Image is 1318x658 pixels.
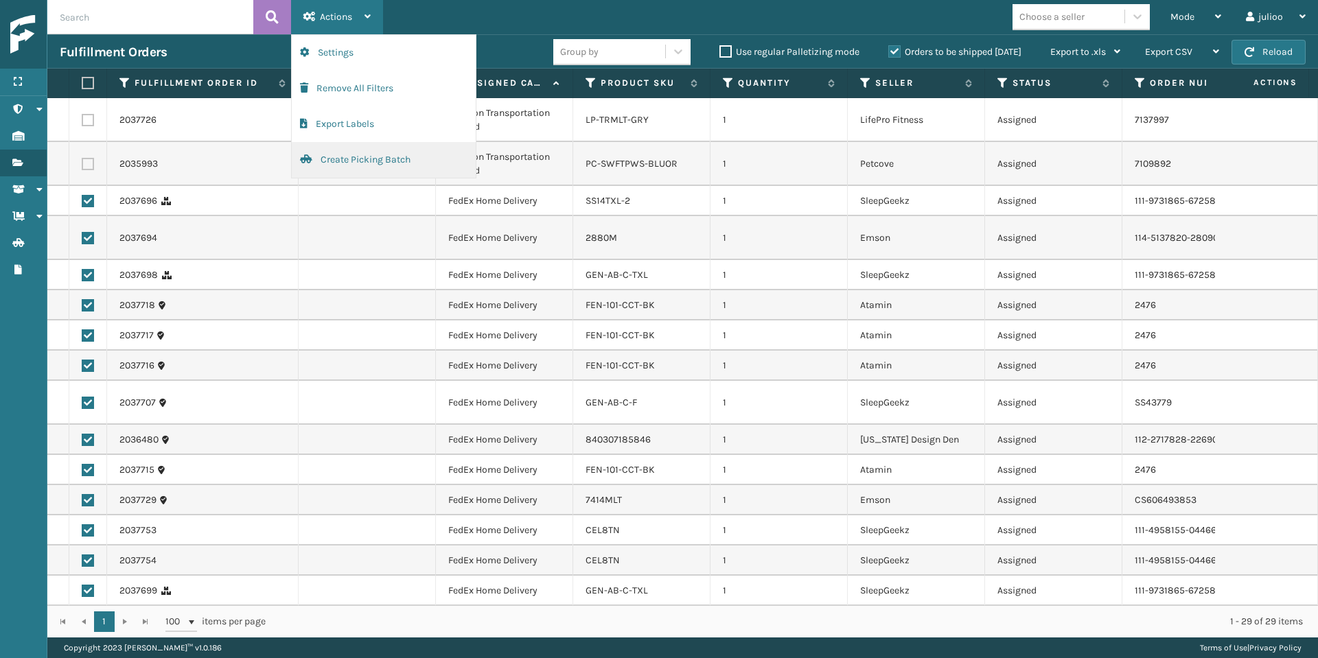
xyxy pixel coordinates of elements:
[848,260,985,290] td: SleepGeekz
[436,485,573,515] td: FedEx Home Delivery
[436,381,573,425] td: FedEx Home Delivery
[119,493,157,507] a: 2037729
[285,615,1303,628] div: 1 - 29 of 29 items
[875,77,958,89] label: Seller
[985,216,1122,260] td: Assigned
[436,455,573,485] td: FedEx Home Delivery
[985,260,1122,290] td: Assigned
[1019,10,1085,24] div: Choose a seller
[1232,40,1306,64] button: Reload
[985,485,1122,515] td: Assigned
[888,46,1021,58] label: Orders to be shipped [DATE]
[848,425,985,455] td: [US_STATE] Design Den
[848,216,985,260] td: Emson
[848,290,985,320] td: Atamin
[601,77,684,89] label: Product SKU
[848,545,985,576] td: SleepGeekz
[119,584,157,598] a: 2037699
[436,216,573,260] td: FedEx Home Delivery
[710,216,848,260] td: 1
[710,320,848,351] td: 1
[719,46,859,58] label: Use regular Palletizing mode
[586,464,655,475] a: FEN-101-CCT-BK
[738,77,821,89] label: Quantity
[710,576,848,606] td: 1
[1122,260,1260,290] td: 111-9731865-6725864
[586,114,649,126] a: LP-TRMLT-GRY
[710,260,848,290] td: 1
[985,320,1122,351] td: Assigned
[119,433,159,447] a: 2036480
[710,515,848,545] td: 1
[710,485,848,515] td: 1
[848,485,985,515] td: Emson
[985,381,1122,425] td: Assigned
[1122,186,1260,216] td: 111-9731865-6725864
[165,611,266,632] span: items per page
[985,425,1122,455] td: Assigned
[710,142,848,186] td: 1
[119,329,154,342] a: 2037717
[586,494,622,506] a: 7414MLT
[119,524,157,537] a: 2037753
[586,554,620,566] a: CEL8TN
[292,142,476,178] button: Create Picking Batch
[119,231,157,245] a: 2037694
[586,360,655,371] a: FEN-101-CCT-BK
[119,268,158,282] a: 2037698
[1122,290,1260,320] td: 2476
[985,142,1122,186] td: Assigned
[1200,643,1247,653] a: Terms of Use
[10,15,134,54] img: logo
[1013,77,1096,89] label: Status
[710,351,848,381] td: 1
[436,425,573,455] td: FedEx Home Delivery
[586,329,655,341] a: FEN-101-CCT-BK
[1122,381,1260,425] td: SS43779
[1122,455,1260,485] td: 2476
[710,186,848,216] td: 1
[165,615,186,628] span: 100
[985,545,1122,576] td: Assigned
[848,186,985,216] td: SleepGeekz
[1210,71,1306,94] span: Actions
[586,434,651,445] a: 840307185846
[848,381,985,425] td: SleepGeekz
[119,396,156,410] a: 2037707
[292,106,476,142] button: Export Labels
[135,77,272,89] label: Fulfillment Order Id
[1200,637,1302,658] div: |
[436,290,573,320] td: FedEx Home Delivery
[436,320,573,351] td: FedEx Home Delivery
[1249,643,1302,653] a: Privacy Policy
[119,113,157,127] a: 2037726
[710,425,848,455] td: 1
[586,397,637,408] a: GEN-AB-C-F
[1050,46,1106,58] span: Export to .xls
[848,455,985,485] td: Atamin
[119,157,158,171] a: 2035993
[1150,77,1233,89] label: Order Number
[1122,98,1260,142] td: 7137997
[436,260,573,290] td: FedEx Home Delivery
[436,142,573,186] td: Amazon Transportation Ground
[848,320,985,351] td: Atamin
[985,98,1122,142] td: Assigned
[848,98,985,142] td: LifePro Fitness
[119,463,154,477] a: 2037715
[586,299,655,311] a: FEN-101-CCT-BK
[1122,351,1260,381] td: 2476
[292,35,476,71] button: Settings
[985,576,1122,606] td: Assigned
[463,77,546,89] label: Assigned Carrier Service
[586,269,648,281] a: GEN-AB-C-TXL
[436,545,573,576] td: FedEx Home Delivery
[1170,11,1194,23] span: Mode
[119,359,154,373] a: 2037716
[436,576,573,606] td: FedEx Home Delivery
[1122,425,1260,455] td: 112-2717828-2269018
[710,98,848,142] td: 1
[710,545,848,576] td: 1
[436,186,573,216] td: FedEx Home Delivery
[436,98,573,142] td: Amazon Transportation Ground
